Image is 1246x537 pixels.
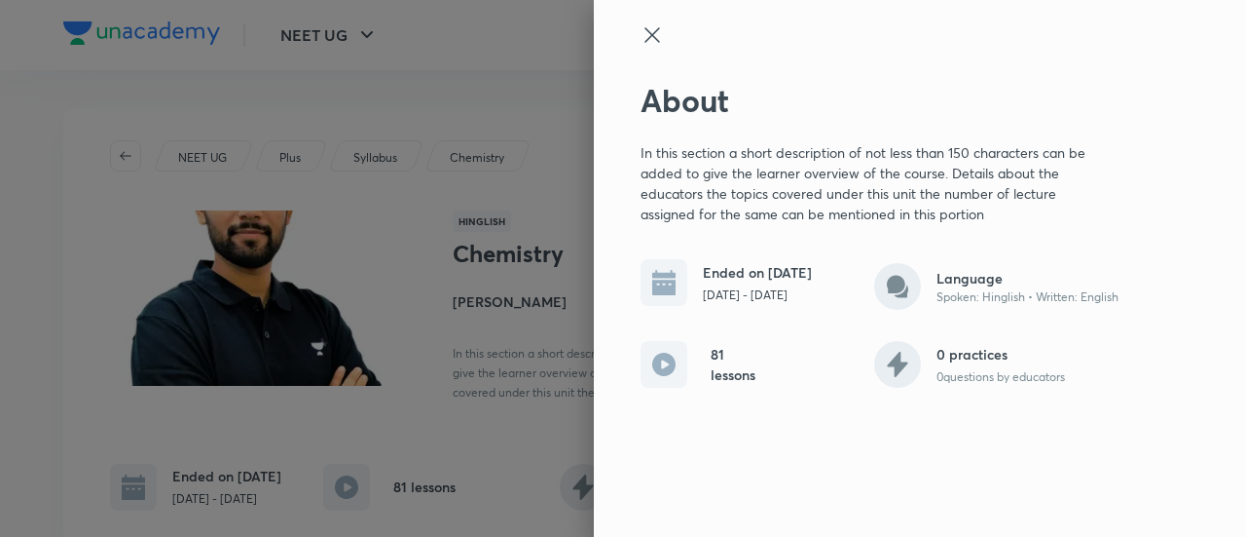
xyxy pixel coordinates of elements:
p: Spoken: Hinglish • Written: English [936,288,1118,306]
h2: About [641,82,1134,119]
h6: 0 practices [936,344,1065,364]
p: In this section a short description of not less than 150 characters can be added to give the lear... [641,142,1092,224]
p: [DATE] - [DATE] [703,287,812,304]
h6: 81 lessons [711,344,757,385]
h6: Language [936,268,1118,288]
h6: Ended on [DATE] [703,262,812,283]
p: 0 questions by educators [936,368,1065,386]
